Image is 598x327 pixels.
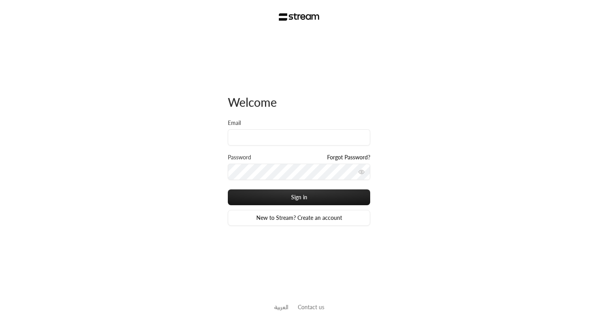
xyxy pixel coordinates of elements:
button: toggle password visibility [355,166,368,178]
img: Stream Logo [279,13,320,21]
a: Forgot Password? [327,153,370,161]
button: Sign in [228,189,370,205]
a: New to Stream? Create an account [228,210,370,226]
span: Welcome [228,95,277,109]
a: العربية [274,300,288,314]
a: Contact us [298,304,324,310]
label: Password [228,153,251,161]
label: Email [228,119,241,127]
button: Contact us [298,303,324,311]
